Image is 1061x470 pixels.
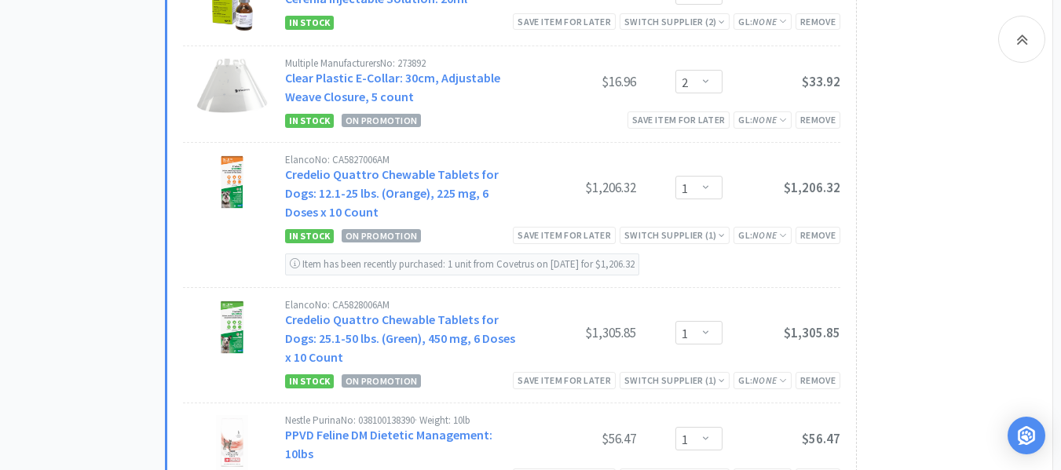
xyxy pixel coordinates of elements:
a: Credelio Quattro Chewable Tablets for Dogs: 25.1-50 lbs. (Green), 450 mg, 6 Doses x 10 Count [285,312,515,365]
a: Clear Plastic E-Collar: 30cm, Adjustable Weave Closure, 5 count [285,70,500,104]
div: Remove [796,227,840,243]
img: 2a679b49cb10479f863c27fba90173f3_777171.png [218,155,247,209]
span: $56.47 [802,430,840,447]
div: $1,305.85 [518,323,636,342]
div: Save item for later [513,372,616,388]
div: $56.47 [518,429,636,448]
div: Switch Supplier ( 1 ) [624,373,725,388]
span: $1,305.85 [784,324,840,341]
div: $16.96 [518,72,636,91]
div: Multiple Manufacturers No: 273892 [285,58,518,68]
img: 04dda438427f477db87e3d75c3925fef_777172.png [218,300,246,355]
div: Save item for later [627,111,730,128]
span: $1,206.32 [784,179,840,196]
div: Switch Supplier ( 1 ) [624,228,725,242]
span: In Stock [285,374,334,388]
span: On Promotion [342,229,421,242]
div: Save item for later [513,227,616,243]
a: Credelio Quattro Chewable Tablets for Dogs: 12.1-25 lbs. (Orange), 225 mg, 6 Doses x 10 Count [285,166,499,220]
div: Elanco No: CA5828006AM [285,300,518,310]
div: Save item for later [513,13,616,30]
div: Open Intercom Messenger [1008,417,1045,454]
span: In Stock [285,114,334,128]
div: Item has been recently purchased: 1 unit from Covetrus on [DATE] for $1,206.32 [285,253,639,275]
span: On Promotion [342,374,421,388]
span: $33.92 [802,73,840,90]
div: Remove [796,111,840,128]
div: Switch Supplier ( 2 ) [624,14,725,29]
span: In Stock [285,16,334,30]
i: None [752,114,777,126]
span: On Promotion [342,114,421,127]
span: In Stock [285,229,334,243]
img: b21fcd4ad92d44efb7bf5522544aff85_223666.png [196,58,267,113]
div: Remove [796,372,840,388]
div: Nestle Purina No: 038100138390 · Weight: 10lb [285,415,518,425]
span: GL: [738,374,787,386]
div: Remove [796,13,840,30]
span: GL: [738,114,787,126]
a: PPVD Feline DM Dietetic Management: 10lbs [285,427,492,461]
i: None [752,229,777,241]
span: GL: [738,16,787,27]
img: 573a48a5dfd246278eb246074dddd11d_19496.png [216,415,249,470]
span: GL: [738,229,787,241]
div: Elanco No: CA5827006AM [285,155,518,165]
i: None [752,374,777,386]
i: None [752,16,777,27]
div: $1,206.32 [518,178,636,197]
